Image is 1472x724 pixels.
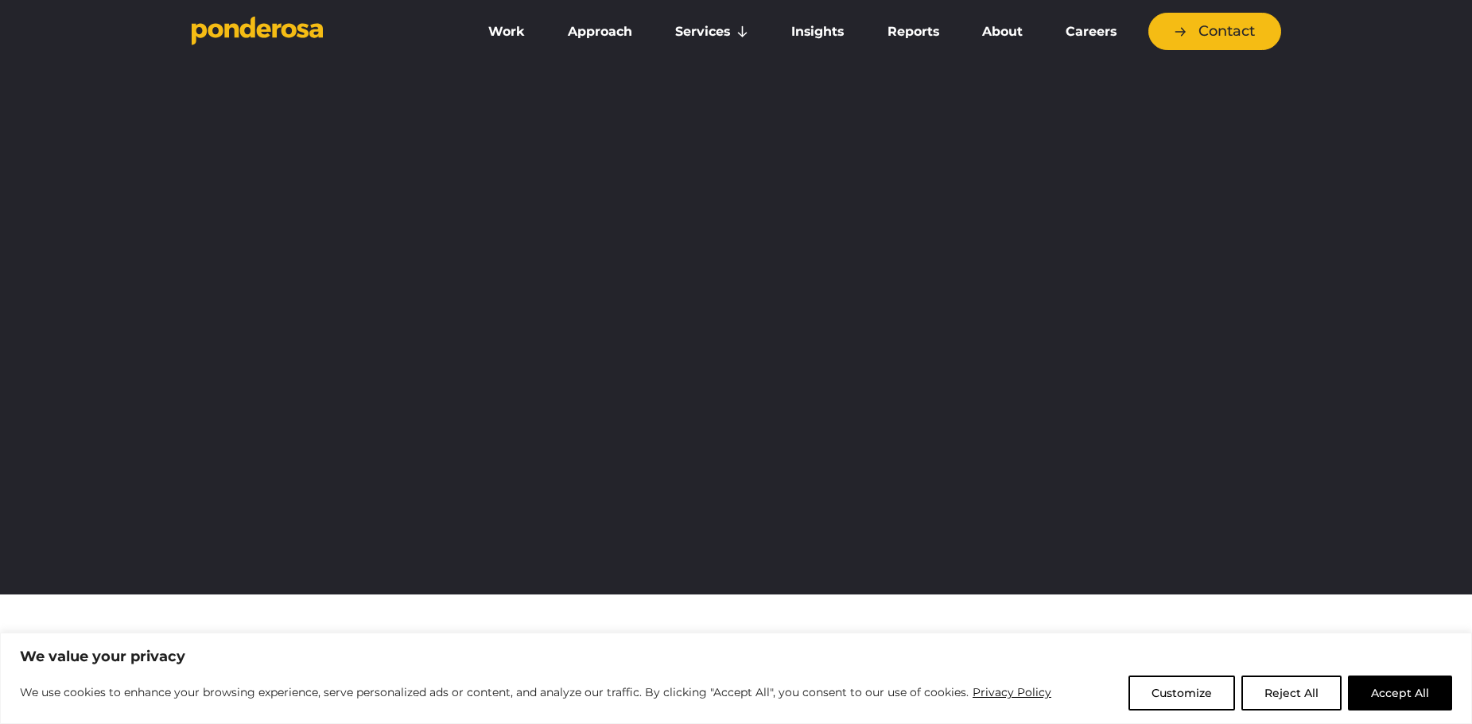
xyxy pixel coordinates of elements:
button: Customize [1128,676,1235,710]
a: Contact [1148,13,1281,50]
button: Reject All [1241,676,1342,710]
a: Careers [1047,15,1135,48]
a: Insights [773,15,862,48]
a: Services [657,15,767,48]
a: Privacy Policy [972,683,1052,702]
a: Go to homepage [192,16,446,48]
a: Work [470,15,543,48]
a: Reports [869,15,957,48]
a: About [964,15,1041,48]
p: We use cookies to enhance your browsing experience, serve personalized ads or content, and analyz... [20,683,1052,702]
a: Approach [550,15,651,48]
button: Accept All [1348,676,1452,710]
p: We value your privacy [20,647,1452,666]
